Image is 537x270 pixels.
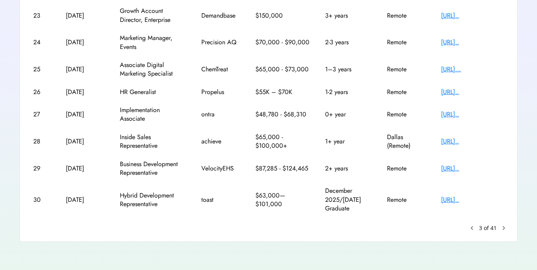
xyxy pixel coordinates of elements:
div: Dallas (Remote) [387,133,426,150]
div: MOVE [3,223,534,230]
div: Sort A > Z [3,18,534,25]
div: Print [3,96,534,103]
div: Sort New > Old [3,25,534,32]
div: SAVE AND GO HOME [3,188,534,195]
div: Precision AQ [201,38,240,47]
div: [DATE] [66,196,105,204]
div: 30 [33,196,51,204]
div: [DATE] [66,110,105,119]
div: Add Outline Template [3,103,534,110]
div: Growth Account Director, Enterprise [120,7,186,24]
div: Remote [387,65,426,74]
div: Rename [3,60,534,67]
div: Remote [387,38,426,47]
div: [URL].. [441,11,504,20]
div: Sign out [3,53,534,60]
div: [URL].. [441,88,504,96]
div: SAVE [3,237,534,245]
div: Home [3,209,534,216]
div: Delete [3,74,534,82]
div: TODO: put dlg title [3,152,534,159]
div: December 2025/[DATE] Graduate [325,187,372,213]
div: Move To ... [3,32,534,39]
div: Demandbase [201,11,240,20]
div: Remote [387,164,426,173]
div: Marketing Manager, Events [120,34,186,51]
div: New source [3,230,534,237]
div: [DATE] [66,164,105,173]
div: $65,000 - $100,000+ [255,133,310,150]
div: Remote [387,88,426,96]
div: $48,780 - $68,310 [255,110,310,119]
div: [DATE] [66,137,105,146]
div: CANCEL [3,167,534,174]
div: [DATE] [66,88,105,96]
div: 25 [33,65,51,74]
div: $55K – $70K [255,88,310,96]
div: Remote [387,196,426,204]
div: [URL].. [441,196,504,204]
div: 29 [33,164,51,173]
button: keyboard_arrow_left [468,224,476,232]
div: [DATE] [66,65,105,74]
button: chevron_right [500,224,508,232]
div: Remote [387,110,426,119]
div: CANCEL [3,216,534,223]
div: ChemTreat [201,65,240,74]
div: 1-2 years [325,88,372,96]
div: WEBSITE [3,252,534,259]
div: 27 [33,110,51,119]
div: Journal [3,117,534,124]
div: Newspaper [3,131,534,138]
div: ??? [3,174,534,181]
div: Move to ... [3,202,534,209]
div: [DATE] [66,38,105,47]
div: 1–3 years [325,65,372,74]
div: $65,000 - $73,000 [255,65,310,74]
div: $87,285 - $124,465 [255,164,310,173]
div: This outline has no content. Would you like to delete it? [3,181,534,188]
div: $63,000—$101,000 [255,191,310,209]
div: 0+ year [325,110,372,119]
div: 26 [33,88,51,96]
div: [DATE] [66,11,105,20]
div: Download [3,89,534,96]
div: Television/Radio [3,138,534,145]
div: HR Generalist [120,88,186,96]
div: BOOK [3,245,534,252]
div: 3+ years [325,11,372,20]
div: VelocityEHS [201,164,240,173]
div: [URL].. [441,38,504,47]
div: ontra [201,110,240,119]
div: [URL]... [441,65,504,74]
div: $150,000 [255,11,310,20]
div: Hybrid Development Representative [120,191,186,209]
div: Visual Art [3,145,534,152]
div: achieve [201,137,240,146]
div: Inside Sales Representative [120,133,186,150]
div: Implementation Associate [120,106,186,123]
div: 28 [33,137,51,146]
div: Propelus [201,88,240,96]
div: Search for Source [3,110,534,117]
div: [URL].. [441,164,504,173]
div: Home [3,3,164,10]
div: Associate Digital Marketing Specialist [120,61,186,78]
div: DELETE [3,195,534,202]
div: Remote [387,11,426,20]
div: Magazine [3,124,534,131]
div: Rename Outline [3,82,534,89]
div: [URL].. [441,137,504,146]
div: 2+ years [325,164,372,173]
div: JOURNAL [3,259,534,266]
div: Options [3,46,534,53]
div: $70,000 - $90,000 [255,38,310,47]
div: [URL].. [441,110,504,119]
div: Business Development Representative [120,160,186,178]
div: 2-3 years [325,38,372,47]
div: 23 [33,11,51,20]
div: 24 [33,38,51,47]
div: Move To ... [3,67,534,74]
